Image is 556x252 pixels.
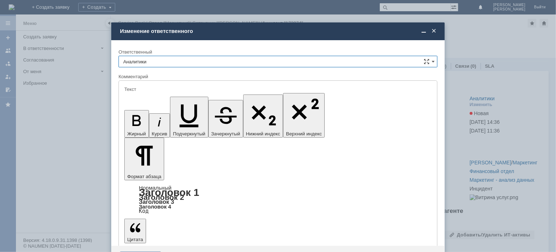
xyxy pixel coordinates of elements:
span: Формат абзаца [127,174,161,179]
a: Код [139,208,149,214]
div: Формат абзаца [124,185,432,214]
button: Верхний индекс [283,93,325,138]
button: Жирный [124,110,149,138]
button: Зачеркнутый [208,100,243,138]
button: Курсив [149,113,170,138]
a: Нормальный [139,185,171,191]
div: Ответственный [119,50,436,54]
a: Заголовок 2 [139,193,184,201]
span: Подчеркнутый [173,131,205,136]
a: Заголовок 4 [139,203,171,210]
div: Текст [124,87,430,92]
span: Закрыть [430,28,437,34]
span: Сложная форма [424,59,430,64]
div: Комментарий [119,73,437,80]
div: Изменение ответственного [120,28,437,34]
button: Цитата [124,219,146,243]
span: Цитата [127,237,143,242]
span: Верхний индекс [286,131,322,136]
a: Заголовок 3 [139,198,174,205]
button: Формат абзаца [124,138,164,180]
span: Свернуть (Ctrl + M) [420,28,427,34]
span: Нижний индекс [246,131,281,136]
span: Курсив [152,131,167,136]
a: Заголовок 1 [139,187,199,198]
span: Жирный [127,131,146,136]
button: Нижний индекс [243,94,283,138]
button: Подчеркнутый [170,97,208,138]
span: Зачеркнутый [211,131,240,136]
